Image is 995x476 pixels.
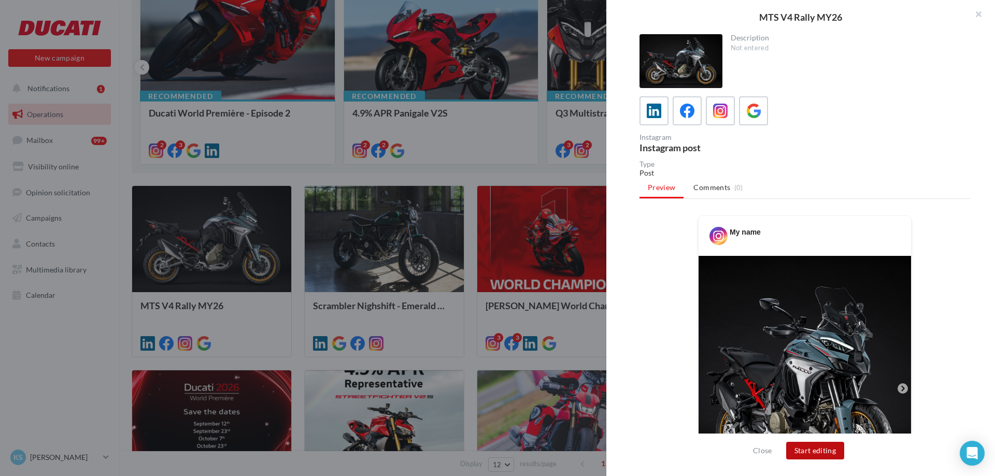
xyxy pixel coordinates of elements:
[639,168,970,178] div: Post
[730,227,761,237] div: My name
[960,441,985,466] div: Open Intercom Messenger
[786,442,845,459] button: Start editing
[731,44,962,53] div: Not entered
[693,182,730,193] span: Comments
[731,34,962,41] div: Description
[623,12,978,22] div: MTS V4 Rally MY26
[734,183,743,192] span: (0)
[639,143,801,152] div: Instagram post
[639,161,970,168] div: Type
[639,134,801,141] div: Instagram
[749,444,776,457] button: Close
